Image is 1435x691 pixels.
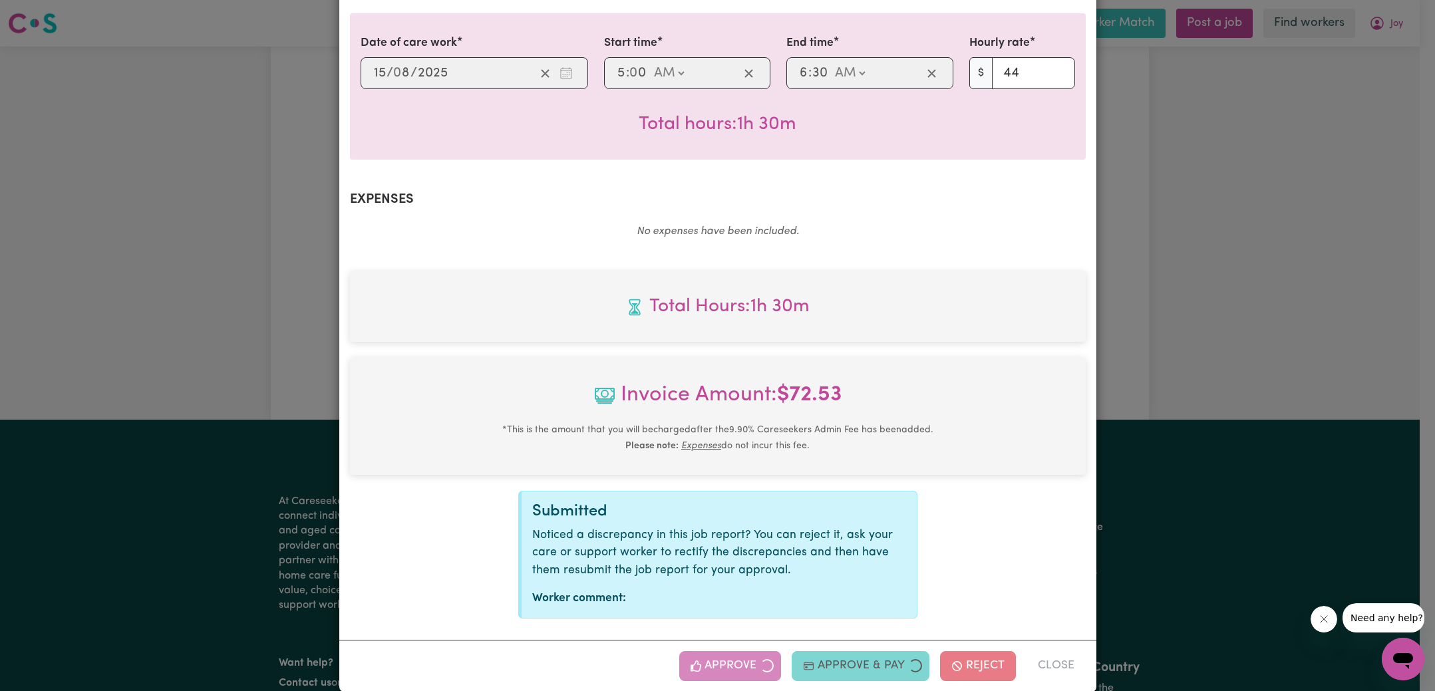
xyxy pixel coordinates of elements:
input: -- [373,63,387,83]
button: Enter the date of care work [556,63,577,83]
span: Total hours worked: 1 hour 30 minutes [361,293,1075,321]
input: -- [394,63,410,83]
label: Start time [604,35,657,52]
label: Date of care work [361,35,457,52]
input: -- [799,63,808,83]
span: $ [969,57,993,89]
span: : [808,66,812,80]
strong: Worker comment: [532,593,626,604]
em: No expenses have been included. [637,226,799,237]
span: : [626,66,629,80]
span: 0 [629,67,637,80]
input: -- [812,63,828,83]
b: Please note: [625,441,679,451]
span: Total hours worked: 1 hour 30 minutes [639,115,796,134]
p: Noticed a discrepancy in this job report? You can reject it, ask your care or support worker to r... [532,527,906,579]
button: Clear date [535,63,556,83]
iframe: Message from company [1343,603,1424,632]
span: Submitted [532,503,607,519]
span: / [410,66,417,80]
span: Invoice Amount: [361,379,1075,422]
b: $ 72.53 [777,384,842,406]
input: -- [630,63,647,83]
span: 0 [393,67,401,80]
iframe: Button to launch messaging window [1382,638,1424,680]
label: End time [786,35,834,52]
small: This is the amount that you will be charged after the 9.90 % Careseekers Admin Fee has been added... [502,425,933,451]
h2: Expenses [350,192,1086,207]
input: -- [617,63,626,83]
label: Hourly rate [969,35,1030,52]
iframe: Close message [1311,606,1337,632]
u: Expenses [681,441,721,451]
span: / [387,66,393,80]
input: ---- [417,63,448,83]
